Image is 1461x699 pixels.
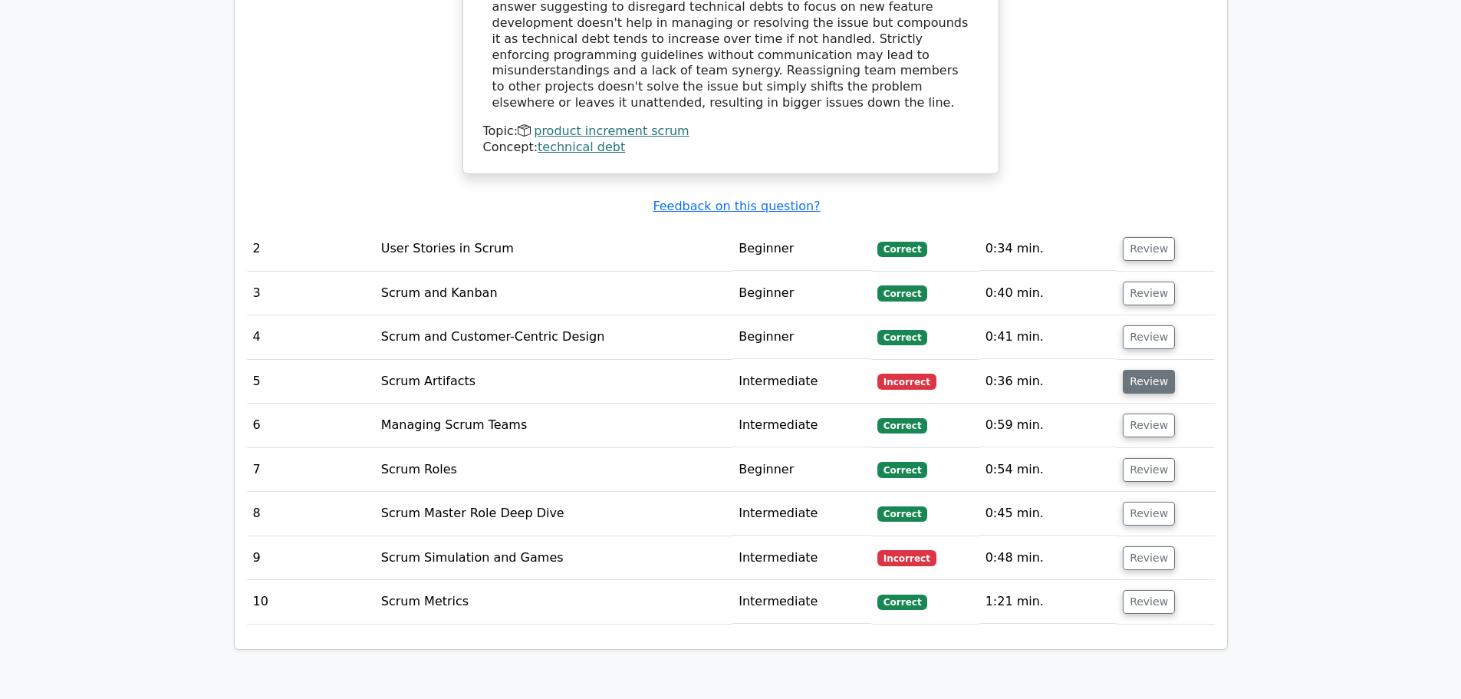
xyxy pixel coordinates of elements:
td: 7 [247,448,375,492]
td: Managing Scrum Teams [375,404,732,447]
td: 0:45 min. [979,492,1117,536]
td: Beginner [732,272,871,315]
td: 2 [247,227,375,271]
button: Review [1123,502,1175,526]
button: Review [1123,325,1175,349]
td: 6 [247,404,375,447]
td: 1:21 min. [979,580,1117,624]
td: Intermediate [732,360,871,404]
td: 0:40 min. [979,272,1117,315]
td: Intermediate [732,580,871,624]
td: Intermediate [732,536,871,580]
a: Feedback on this question? [653,199,820,213]
td: 9 [247,536,375,580]
td: Scrum Artifacts [375,360,732,404]
a: product increment scrum [534,124,689,138]
td: Scrum and Customer-Centric Design [375,315,732,359]
span: Correct [877,418,927,434]
button: Review [1123,282,1175,305]
td: Scrum and Kanban [375,272,732,315]
span: Correct [877,242,927,257]
span: Correct [877,595,927,610]
button: Review [1123,590,1175,614]
td: Scrum Metrics [375,580,732,624]
td: Beginner [732,448,871,492]
td: Beginner [732,315,871,359]
div: Concept: [483,140,979,156]
button: Review [1123,237,1175,261]
button: Review [1123,546,1175,570]
td: 3 [247,272,375,315]
button: Review [1123,414,1175,437]
td: 0:59 min. [979,404,1117,447]
span: Incorrect [877,374,936,389]
button: Review [1123,370,1175,394]
td: 0:36 min. [979,360,1117,404]
td: 5 [247,360,375,404]
span: Correct [877,330,927,345]
td: 4 [247,315,375,359]
span: Correct [877,285,927,301]
span: Correct [877,506,927,522]
td: Intermediate [732,492,871,536]
td: Beginner [732,227,871,271]
td: Scrum Master Role Deep Dive [375,492,732,536]
a: technical debt [538,140,625,154]
button: Review [1123,458,1175,482]
td: 0:48 min. [979,536,1117,580]
td: 0:41 min. [979,315,1117,359]
span: Correct [877,462,927,477]
td: 0:54 min. [979,448,1117,492]
td: Scrum Roles [375,448,732,492]
span: Incorrect [877,550,936,565]
td: 10 [247,580,375,624]
td: 8 [247,492,375,536]
td: 0:34 min. [979,227,1117,271]
td: Scrum Simulation and Games [375,536,732,580]
td: User Stories in Scrum [375,227,732,271]
td: Intermediate [732,404,871,447]
div: Topic: [483,124,979,140]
